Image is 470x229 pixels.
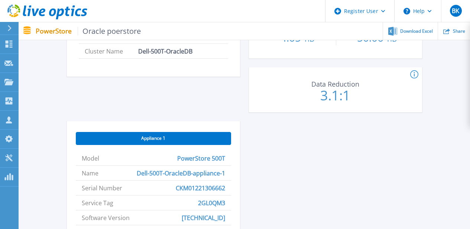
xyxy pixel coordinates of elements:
span: Name [82,166,98,180]
span: Dell-500T-OracleDB [138,44,192,58]
span: Software Version [82,210,130,225]
span: 2GL0QM3 [198,196,225,210]
span: Model [82,151,99,165]
span: Project ID [85,29,138,43]
p: PowerStore [36,27,141,35]
span: [TECHNICAL_ID] [182,210,225,225]
span: Oracle poerstore [78,27,141,35]
span: CKM01221306662 [176,181,225,195]
span: BK [452,8,459,14]
span: Share [453,29,465,33]
span: Serial Number [82,181,122,195]
span: PowerStore 500T [177,151,225,165]
span: Download Excel [400,29,433,33]
p: 3.1:1 [294,89,377,102]
span: TiB [386,34,397,44]
p: Data Reduction [295,81,375,87]
span: Service Tag [82,196,113,210]
span: 3031694 [138,29,162,43]
p: 50.06 [344,32,410,44]
span: TiB [304,34,314,44]
span: Appliance 1 [141,135,165,141]
span: Dell-500T-OracleDB-appliance-1 [137,166,225,180]
span: Cluster Name [85,44,138,58]
p: 4.05 [265,32,331,44]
